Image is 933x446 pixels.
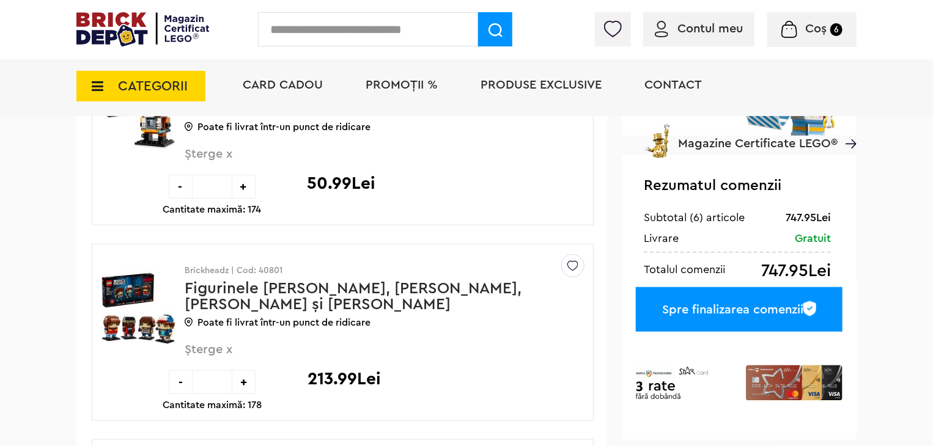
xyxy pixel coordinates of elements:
span: Magazine Certificate LEGO® [678,122,838,150]
a: Card Cadou [243,79,323,91]
a: Contul meu [655,23,743,35]
span: Coș [805,23,827,35]
img: Figurinele Mike, Dustin, Lucas și Will [101,261,176,353]
p: Poate fi livrat într-un punct de ridicare [185,318,575,327]
a: Figurinele [PERSON_NAME], [PERSON_NAME], [PERSON_NAME] și [PERSON_NAME] [185,280,522,312]
p: 50.99Lei [307,175,375,192]
span: Rezumatul comenzii [644,178,781,193]
small: 6 [830,23,843,36]
span: CATEGORII [118,79,188,93]
a: Produse exclusive [481,79,602,91]
span: Șterge x [185,148,544,174]
p: Brickheadz | Cod: 40801 [185,266,575,275]
p: Cantitate maximă: 178 [163,400,262,410]
div: + [232,175,256,199]
p: Cantitate maximă: 174 [163,205,261,214]
a: Contact [644,79,702,91]
div: - [169,175,193,199]
div: 747.95Lei [786,210,831,225]
div: Gratuit [795,231,831,246]
div: Subtotal (6) articole [644,210,745,225]
div: + [232,370,256,394]
div: Totalul comenzii [644,262,725,277]
p: 213.99Lei [308,370,381,387]
div: Livrare [644,231,679,246]
span: Șterge x [185,343,544,370]
a: PROMOȚII % [366,79,438,91]
a: Magazine Certificate LEGO® [838,122,857,134]
span: Contul meu [677,23,743,35]
div: 747.95Lei [761,262,831,280]
a: Spre finalizarea comenzii [636,287,843,332]
div: - [169,370,193,394]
